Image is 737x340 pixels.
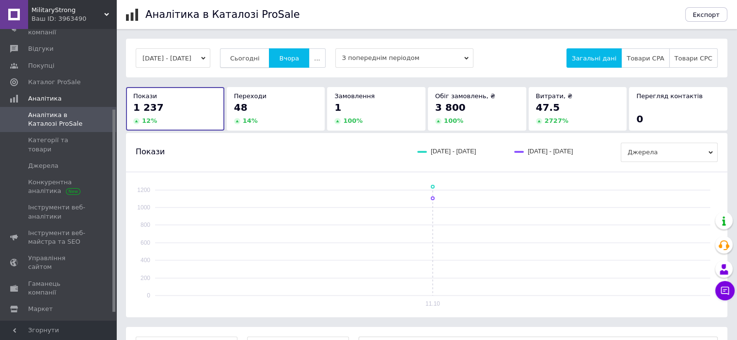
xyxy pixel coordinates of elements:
[715,281,735,300] button: Чат з покупцем
[141,275,150,281] text: 200
[444,117,463,124] span: 100 %
[31,6,104,15] span: MilitaryStrong
[545,117,568,124] span: 2727 %
[621,48,669,68] button: Товари CPA
[566,48,622,68] button: Загальні дані
[141,257,150,264] text: 400
[314,55,320,62] span: ...
[28,136,90,153] span: Категорії та товари
[269,48,309,68] button: Вчора
[343,117,362,124] span: 100 %
[145,9,299,20] h1: Аналітика в Каталозі ProSale
[28,162,58,170] span: Джерела
[334,102,341,113] span: 1
[435,92,495,100] span: Обіг замовлень, ₴
[309,48,325,68] button: ...
[133,102,164,113] span: 1 237
[147,292,150,299] text: 0
[435,102,466,113] span: 3 800
[137,187,150,193] text: 1200
[136,147,165,157] span: Покази
[621,143,718,162] span: Джерела
[28,111,90,128] span: Аналітика в Каталозі ProSale
[141,239,150,246] text: 600
[234,92,267,100] span: Переходи
[31,15,116,23] div: Ваш ID: 3963490
[28,305,53,313] span: Маркет
[334,92,375,100] span: Замовлення
[536,92,573,100] span: Витрати, ₴
[425,300,440,307] text: 11.10
[28,203,90,221] span: Інструменти веб-аналітики
[28,178,90,195] span: Конкурентна аналітика
[133,92,157,100] span: Покази
[234,102,248,113] span: 48
[141,222,150,228] text: 800
[693,11,720,18] span: Експорт
[220,48,270,68] button: Сьогодні
[137,204,150,211] text: 1000
[142,117,157,124] span: 12 %
[28,254,90,271] span: Управління сайтом
[685,7,728,22] button: Експорт
[28,61,54,70] span: Покупці
[627,55,664,62] span: Товари CPA
[230,55,260,62] span: Сьогодні
[674,55,712,62] span: Товари CPC
[28,78,80,87] span: Каталог ProSale
[243,117,258,124] span: 14 %
[28,280,90,297] span: Гаманець компанії
[28,94,62,103] span: Аналітика
[335,48,473,68] span: З попереднім періодом
[669,48,718,68] button: Товари CPC
[536,102,560,113] span: 47.5
[636,92,703,100] span: Перегляд контактів
[279,55,299,62] span: Вчора
[136,48,210,68] button: [DATE] - [DATE]
[636,113,643,125] span: 0
[572,55,616,62] span: Загальні дані
[28,229,90,246] span: Інструменти веб-майстра та SEO
[28,44,53,53] span: Відгуки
